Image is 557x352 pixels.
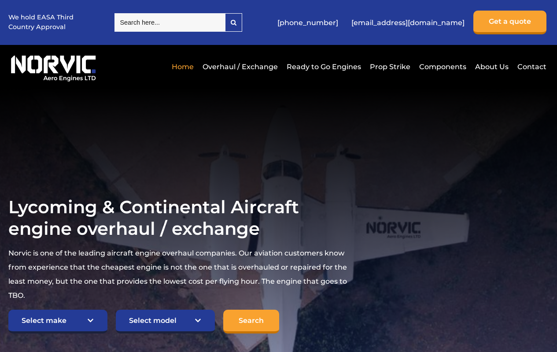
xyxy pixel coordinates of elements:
[417,56,468,78] a: Components
[284,56,363,78] a: Ready to Go Engines
[200,56,280,78] a: Overhaul / Exchange
[273,12,343,33] a: [PHONE_NUMBER]
[347,12,469,33] a: [EMAIL_ADDRESS][DOMAIN_NAME]
[8,52,99,82] img: Norvic Aero Engines logo
[8,13,74,32] p: We hold EASA Third Country Approval
[515,56,546,78] a: Contact
[114,13,225,32] input: Search here...
[368,56,413,78] a: Prop Strike
[8,246,360,303] p: Norvic is one of the leading aircraft engine overhaul companies. Our aviation customers know from...
[223,310,279,333] input: Search
[170,56,196,78] a: Home
[473,11,546,34] a: Get a quote
[8,196,360,239] h1: Lycoming & Continental Aircraft engine overhaul / exchange
[473,56,511,78] a: About Us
